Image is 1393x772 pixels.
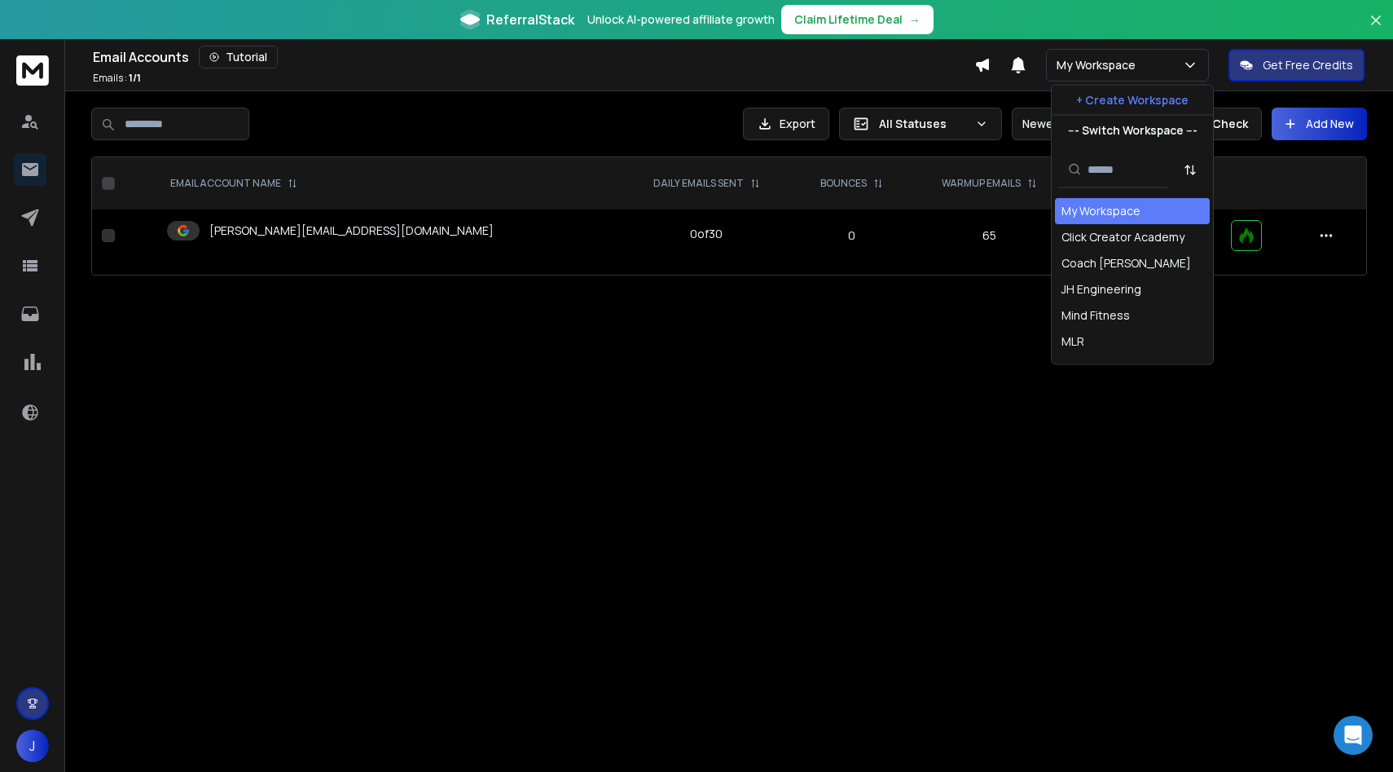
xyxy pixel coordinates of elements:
[1076,92,1189,108] p: + Create Workspace
[93,46,974,68] div: Email Accounts
[1061,281,1141,298] div: JH Engineering
[93,72,141,85] p: Emails :
[1061,360,1144,376] div: Moirai Creation
[209,223,494,239] p: [PERSON_NAME][EMAIL_ADDRESS][DOMAIN_NAME]
[1061,333,1084,350] div: MLR
[1061,307,1130,324] div: Mind Fitness
[1263,57,1353,73] p: Get Free Credits
[1334,716,1373,755] div: Open Intercom Messenger
[16,730,49,762] button: J
[690,226,723,242] div: 0 of 30
[587,11,775,28] p: Unlock AI-powered affiliate growth
[743,108,829,140] button: Export
[909,11,921,28] span: →
[1061,229,1184,245] div: Click Creator Academy
[1272,108,1367,140] button: Add New
[820,177,867,190] p: BOUNCES
[1174,153,1206,186] button: Sort by Sort A-Z
[170,177,297,190] div: EMAIL ACCOUNT NAME
[1061,203,1140,219] div: My Workspace
[1365,10,1386,49] button: Close banner
[910,210,1069,262] td: 65
[486,10,574,29] span: ReferralStack
[1057,57,1142,73] p: My Workspace
[1068,122,1197,139] p: --- Switch Workspace ---
[1061,255,1191,271] div: Coach [PERSON_NAME]
[803,227,900,244] p: 0
[1012,108,1118,140] button: Newest
[879,116,969,132] p: All Statuses
[653,177,744,190] p: DAILY EMAILS SENT
[1228,49,1364,82] button: Get Free Credits
[1052,86,1213,115] button: + Create Workspace
[199,46,278,68] button: Tutorial
[781,5,934,34] button: Claim Lifetime Deal→
[129,71,141,85] span: 1 / 1
[942,177,1021,190] p: WARMUP EMAILS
